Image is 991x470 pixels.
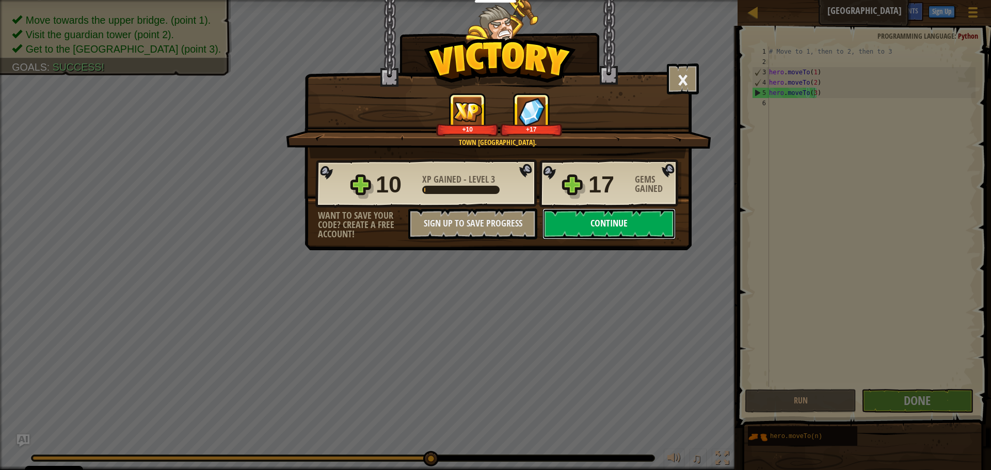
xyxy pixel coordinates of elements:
div: Gems Gained [635,175,681,193]
img: XP Gained [453,102,482,122]
button: × [667,63,699,94]
div: 17 [588,168,629,201]
div: 10 [376,168,416,201]
button: Sign Up to Save Progress [408,208,537,239]
span: Level [467,173,491,186]
span: XP Gained [422,173,463,186]
img: Gems Gained [518,98,545,126]
button: Continue [542,208,676,239]
img: Victory [424,38,576,90]
div: +10 [438,125,497,133]
div: Want to save your code? Create a free account! [318,211,408,239]
div: +17 [502,125,561,133]
div: Town [GEOGRAPHIC_DATA]. [335,137,661,148]
div: - [422,175,495,184]
span: 3 [491,173,495,186]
